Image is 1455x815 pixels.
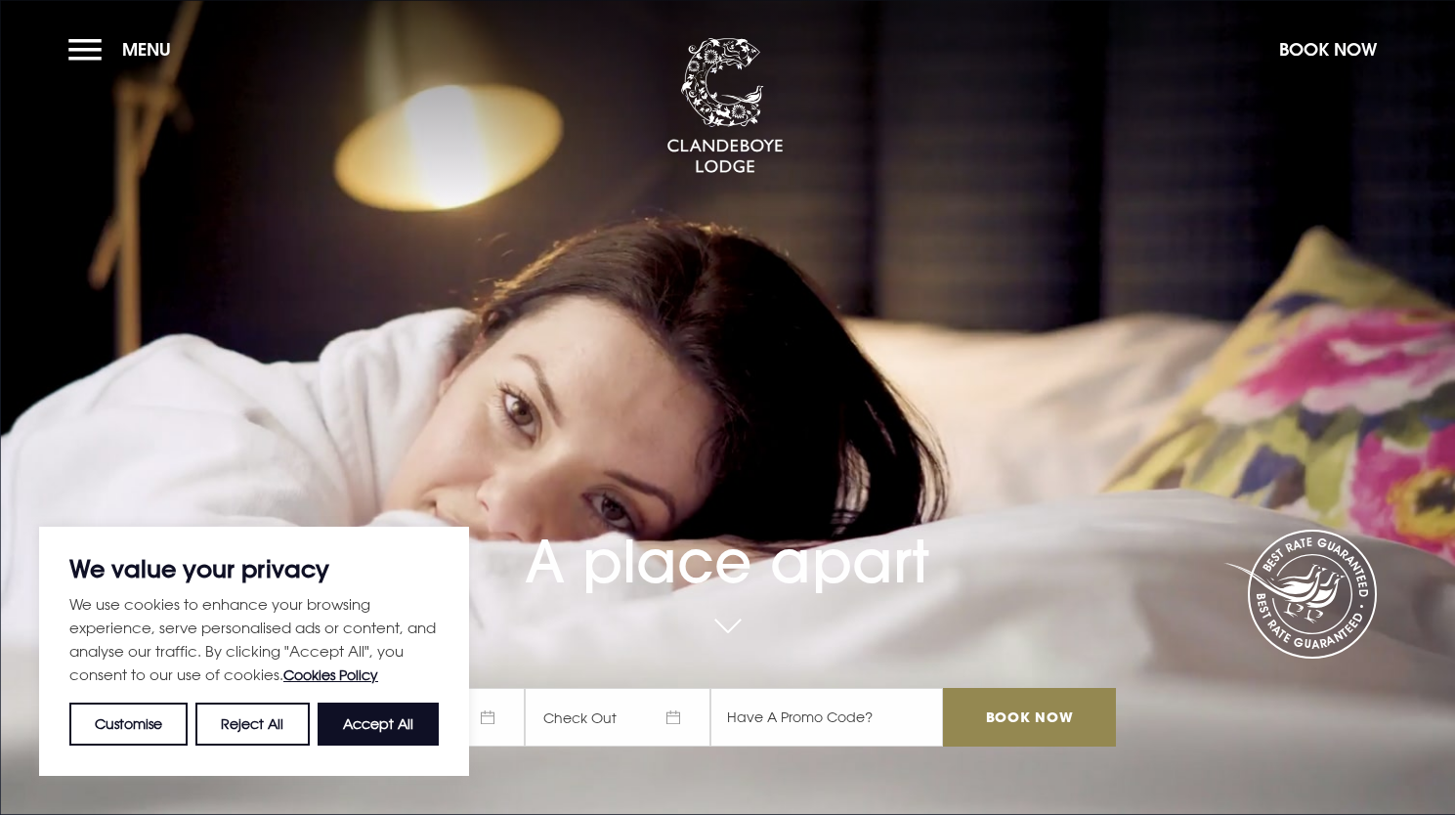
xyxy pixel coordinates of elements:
img: Clandeboye Lodge [666,38,784,175]
span: Menu [122,38,171,61]
button: Customise [69,703,188,746]
span: Check Out [525,688,710,747]
div: We value your privacy [39,527,469,776]
p: We value your privacy [69,557,439,580]
p: We use cookies to enhance your browsing experience, serve personalised ads or content, and analys... [69,592,439,687]
input: Book Now [943,688,1115,747]
button: Menu [68,28,181,70]
input: Have A Promo Code? [710,688,943,747]
h1: A place apart [339,477,1115,596]
button: Accept All [318,703,439,746]
a: Cookies Policy [283,666,378,683]
button: Book Now [1269,28,1387,70]
button: Reject All [195,703,309,746]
